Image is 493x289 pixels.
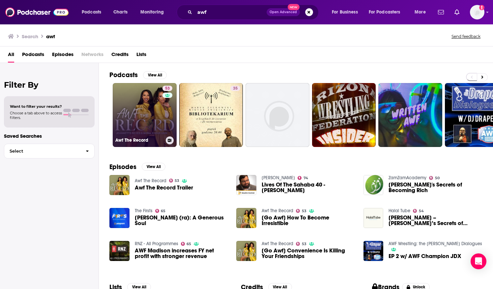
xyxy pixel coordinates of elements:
img: Abdur-Rahman ibn Awf's Secrets of Becoming Rich [363,175,384,195]
button: open menu [77,7,110,17]
button: open menu [410,7,434,17]
a: All [8,49,14,63]
a: 53Awf The Record [113,83,177,147]
img: AWF Madison increases FY net profit with stronger revenue [109,241,130,261]
button: Open AdvancedNew [267,8,300,16]
a: RNZ - All Programmes [135,241,178,246]
span: [PERSON_NAME] (ra): A Generous Soul [135,215,229,226]
svg: Add a profile image [479,5,484,10]
h2: Episodes [109,163,136,171]
a: 53 [296,242,306,246]
span: [PERSON_NAME]'s Secrets of Becoming Rich [389,182,482,193]
img: [Go Awf] Convenience Is Killing Your Friendships [236,241,256,261]
a: Show notifications dropdown [452,7,462,18]
a: EP 2 w/ AWF Champion JDX [389,253,461,259]
h2: Podcasts [109,71,138,79]
a: Abdurrahman Ibn Awf (ra): A Generous Soul [109,208,130,228]
img: Lives Of The Sahaba 40 - AbdurRahman Ibn Awf [236,175,256,195]
span: 74 [304,177,308,180]
a: 35 [179,83,243,147]
a: Abdur-Rahman ibn Awf's Secrets of Becoming Rich [389,182,482,193]
span: Logged in as ShellB [470,5,484,19]
h2: Filter By [4,80,95,90]
button: View All [143,71,167,79]
button: open menu [327,7,366,17]
span: [PERSON_NAME] – [PERSON_NAME]’s Secrets of Becoming Rich [389,215,482,226]
a: 35 [230,86,240,91]
h3: awf [46,33,55,40]
span: 53 [175,179,179,182]
a: 53 [169,179,180,183]
img: [Go Awf] How To Become Irresistible [236,208,256,228]
span: 50 [435,177,440,180]
span: 53 [302,210,306,213]
a: 53 [162,86,172,91]
a: Awf The Record [262,241,293,246]
a: Awf The Record Trailer [135,185,193,190]
button: open menu [136,7,172,17]
a: Episodes [52,49,73,63]
a: Halal Tube [389,208,410,214]
span: Charts [113,8,128,17]
a: Credits [111,49,129,63]
img: Podchaser - Follow, Share and Rate Podcasts [5,6,69,18]
button: Send feedback [449,34,482,39]
span: Podcasts [82,8,101,17]
a: Abdur-Rahman ibn Yusuf – Abdur-Rahman ibn Awf’s Secrets of Becoming Rich [389,215,482,226]
a: Awf The Record Trailer [109,175,130,195]
div: Open Intercom Messenger [471,253,486,269]
span: Choose a tab above to access filters. [10,111,62,120]
span: For Podcasters [369,8,400,17]
a: [Go Awf] How To Become Irresistible [262,215,356,226]
span: Open Advanced [270,11,297,14]
a: 65 [155,209,166,213]
span: 65 [187,243,191,246]
a: Lives Of The Sahaba 40 - AbdurRahman Ibn Awf [262,182,356,193]
span: Networks [81,49,103,63]
img: User Profile [470,5,484,19]
a: Awf The Record [262,208,293,214]
button: View All [142,163,165,171]
a: 65 [181,242,191,246]
a: 54 [413,209,424,213]
a: AWF Wrestling: the Draper Dialogues [389,241,482,246]
span: AWF Madison increases FY net profit with stronger revenue [135,248,229,259]
a: Podcasts [22,49,44,63]
div: Search podcasts, credits, & more... [183,5,325,20]
a: 53 [296,209,306,213]
a: Lists [136,49,146,63]
span: New [288,4,300,10]
span: [Go Awf] Convenience Is Killing Your Friendships [262,248,356,259]
span: Lives Of The Sahaba 40 - [PERSON_NAME] [262,182,356,193]
a: The Firsts [135,208,153,214]
span: Want to filter your results? [10,104,62,109]
button: Select [4,144,95,159]
h3: Awf The Record [115,137,163,143]
span: 54 [419,210,424,213]
a: EpisodesView All [109,163,165,171]
a: Yasir Qadhi [262,175,295,181]
button: open menu [364,7,410,17]
a: 50 [429,176,440,180]
a: Abdurrahman Ibn Awf (ra): A Generous Soul [135,215,229,226]
a: EP 2 w/ AWF Champion JDX [363,241,384,261]
img: Abdur-Rahman ibn Yusuf – Abdur-Rahman ibn Awf’s Secrets of Becoming Rich [363,208,384,228]
button: Show profile menu [470,5,484,19]
span: 35 [233,85,238,92]
span: 53 [302,243,306,246]
input: Search podcasts, credits, & more... [195,7,267,17]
